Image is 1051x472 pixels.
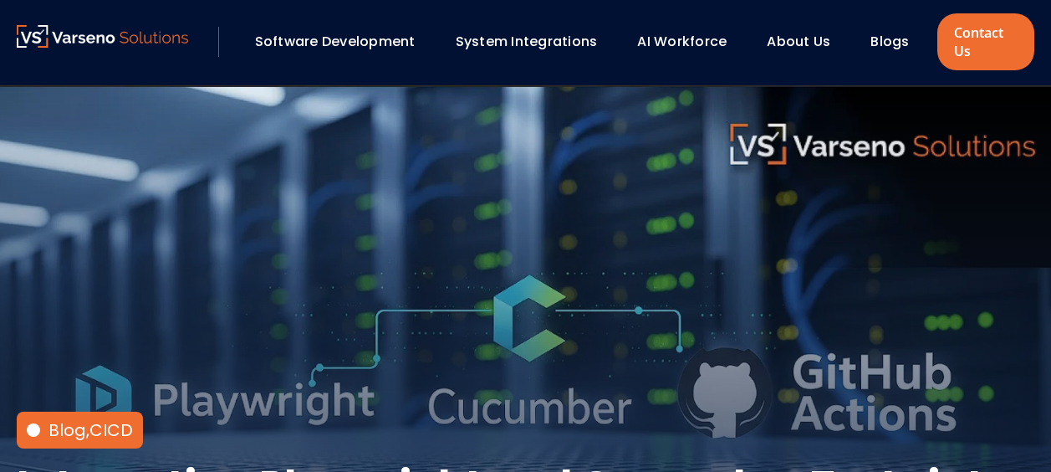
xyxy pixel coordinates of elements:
a: About Us [767,32,830,51]
div: System Integrations [447,28,621,56]
a: Contact Us [937,13,1034,70]
div: Software Development [247,28,439,56]
a: Blog [48,418,86,442]
a: Software Development [255,32,416,51]
a: Blogs [870,32,909,51]
a: Varseno Solutions – Product Engineering & IT Services [17,25,188,59]
div: , [48,418,133,442]
a: CICD [89,418,133,442]
a: System Integrations [456,32,598,51]
div: Blogs [862,28,932,56]
div: AI Workforce [629,28,750,56]
img: Varseno Solutions – Product Engineering & IT Services [17,25,188,48]
div: About Us [758,28,854,56]
a: AI Workforce [637,32,727,51]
